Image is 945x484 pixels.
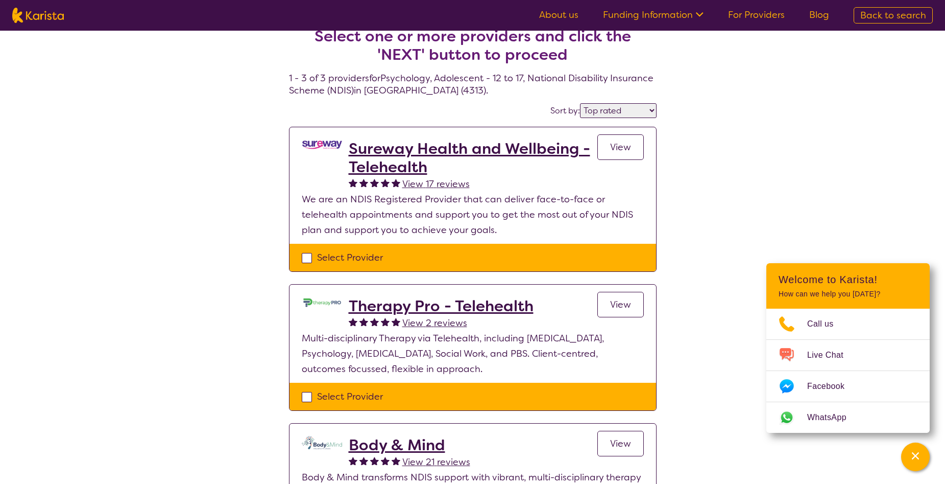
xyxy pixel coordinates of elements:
[610,141,631,153] span: View
[807,410,859,425] span: WhatsApp
[766,263,930,433] div: Channel Menu
[381,317,390,326] img: fullstar
[402,178,470,190] span: View 17 reviews
[610,298,631,311] span: View
[12,8,64,23] img: Karista logo
[392,178,400,187] img: fullstar
[301,27,644,64] h2: Select one or more providers and click the 'NEXT' button to proceed
[550,105,580,116] label: Sort by:
[779,273,917,286] h2: Welcome to Karista!
[302,297,343,308] img: lehxprcbtunjcwin5sb4.jpg
[402,454,470,470] a: View 21 reviews
[603,9,704,21] a: Funding Information
[370,178,379,187] img: fullstar
[597,292,644,317] a: View
[349,140,597,176] a: Sureway Health and Wellbeing - Telehealth
[860,9,926,21] span: Back to search
[381,178,390,187] img: fullstar
[349,178,357,187] img: fullstar
[359,456,368,465] img: fullstar
[809,9,829,21] a: Blog
[807,348,856,363] span: Live Chat
[807,379,857,394] span: Facebook
[302,436,343,449] img: qmpolprhjdhzpcuekzqg.svg
[370,456,379,465] img: fullstar
[597,431,644,456] a: View
[766,309,930,433] ul: Choose channel
[610,437,631,450] span: View
[302,331,644,377] p: Multi-disciplinary Therapy via Telehealth, including [MEDICAL_DATA], Psychology, [MEDICAL_DATA], ...
[539,9,578,21] a: About us
[402,176,470,192] a: View 17 reviews
[901,443,930,471] button: Channel Menu
[349,297,534,315] a: Therapy Pro - Telehealth
[766,402,930,433] a: Web link opens in a new tab.
[370,317,379,326] img: fullstar
[302,140,343,150] img: vgwqq8bzw4bddvbx0uac.png
[359,317,368,326] img: fullstar
[779,290,917,298] p: How can we help you [DATE]?
[402,456,470,468] span: View 21 reviews
[728,9,785,21] a: For Providers
[349,317,357,326] img: fullstar
[402,315,467,331] a: View 2 reviews
[392,456,400,465] img: fullstar
[289,3,657,97] h4: 1 - 3 of 3 providers for Psychology , Adolescent - 12 to 17 , National Disability Insurance Schem...
[349,456,357,465] img: fullstar
[381,456,390,465] img: fullstar
[597,134,644,160] a: View
[349,436,470,454] a: Body & Mind
[402,317,467,329] span: View 2 reviews
[854,7,933,24] a: Back to search
[807,316,846,332] span: Call us
[302,192,644,238] p: We are an NDIS Registered Provider that can deliver face-to-face or telehealth appointments and s...
[392,317,400,326] img: fullstar
[359,178,368,187] img: fullstar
